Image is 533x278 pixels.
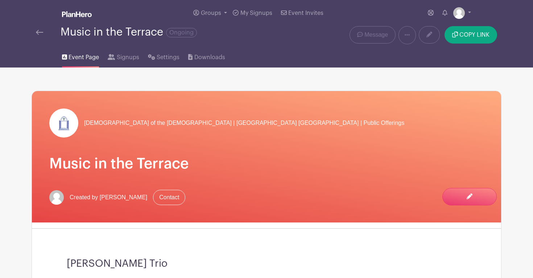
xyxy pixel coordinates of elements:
span: Ongoing [166,28,197,37]
span: Groups [201,10,221,16]
span: Signups [117,53,139,62]
img: default-ce2991bfa6775e67f084385cd625a349d9dcbb7a52a09fb2fda1e96e2d18dcdb.png [49,190,64,205]
img: logo_white-6c42ec7e38ccf1d336a20a19083b03d10ae64f83f12c07503d8b9e83406b4c7d.svg [62,11,92,17]
a: Event Page [62,44,99,68]
button: COPY LINK [445,26,497,44]
span: My Signups [240,10,272,16]
a: Downloads [188,44,225,68]
span: Message [364,30,388,39]
span: Created by [PERSON_NAME] [70,193,147,202]
a: Message [350,26,396,44]
span: Event Invites [288,10,323,16]
h3: [PERSON_NAME] Trio [67,258,466,270]
a: Signups [108,44,139,68]
img: back-arrow-29a5d9b10d5bd6ae65dc969a981735edf675c4d7a1fe02e03b50dbd4ba3cdb55.svg [36,30,43,35]
h1: Music in the Terrace [49,155,484,172]
span: Downloads [194,53,225,62]
span: Event Page [69,53,99,62]
span: Settings [157,53,179,62]
div: Music in the Terrace [61,26,197,38]
img: Doors3.jpg [49,109,78,138]
a: Settings [148,44,179,68]
a: Contact [153,190,185,205]
img: default-ce2991bfa6775e67f084385cd625a349d9dcbb7a52a09fb2fda1e96e2d18dcdb.png [453,7,465,19]
span: COPY LINK [459,32,489,38]
span: [DEMOGRAPHIC_DATA] of the [DEMOGRAPHIC_DATA] | [GEOGRAPHIC_DATA] [GEOGRAPHIC_DATA] | Public Offer... [84,119,404,127]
